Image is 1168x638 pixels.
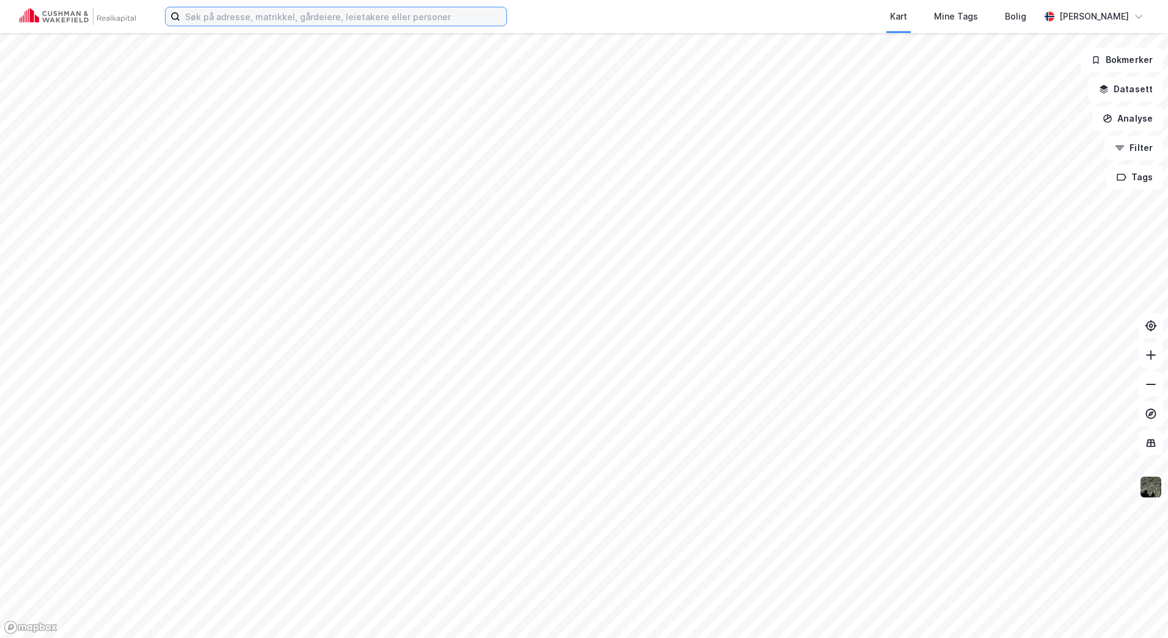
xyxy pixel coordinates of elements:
div: Kart [890,9,907,24]
div: [PERSON_NAME] [1059,9,1129,24]
iframe: Chat Widget [1107,579,1168,638]
div: Kontrollprogram for chat [1107,579,1168,638]
div: Bolig [1005,9,1026,24]
img: cushman-wakefield-realkapital-logo.202ea83816669bd177139c58696a8fa1.svg [20,8,136,25]
input: Søk på adresse, matrikkel, gårdeiere, leietakere eller personer [180,7,506,26]
div: Mine Tags [934,9,978,24]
